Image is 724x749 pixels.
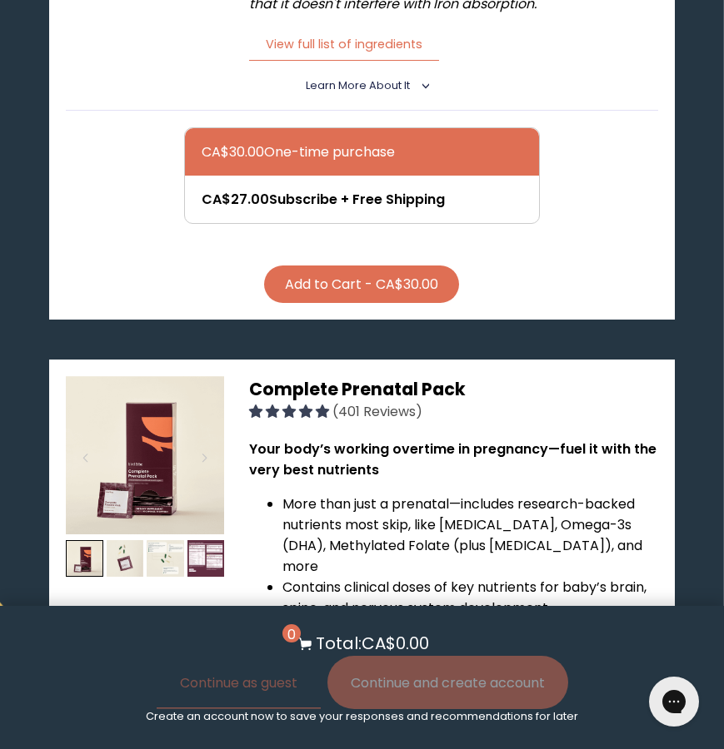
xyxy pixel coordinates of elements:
span: Learn More About it [306,78,410,92]
iframe: Gorgias live chat messenger [641,671,707,732]
img: thumbnail image [66,540,103,578]
button: Continue as guest [157,656,321,709]
button: Add to Cart - CA$30.00 [264,265,459,303]
p: Create an account now to save your responses and recommendations for later [146,709,578,724]
img: thumbnail image [147,540,184,578]
li: Contains clinical doses of key nutrients for baby’s brain, spine, and nervous system development [282,577,657,618]
summary: Learn More About it < [306,78,418,93]
strong: Your body’s working overtime in pregnancy—fuel it with the very best nutrients [249,439,657,479]
span: 4.91 stars [249,402,332,421]
button: View full list of ingredients [249,27,439,62]
p: Total: CA$0.00 [316,631,429,656]
button: Continue and create account [327,656,568,709]
li: More than just a prenatal—includes research-backed nutrients most skip, like [MEDICAL_DATA], Omeg... [282,494,657,577]
span: (401 Reviews) [332,402,422,421]
img: thumbnail image [107,540,144,578]
span: 0 [282,624,301,642]
i: < [415,82,430,90]
img: thumbnail image [187,540,225,578]
span: Complete Prenatal Pack [249,377,466,401]
img: thumbnail image [66,376,224,534]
